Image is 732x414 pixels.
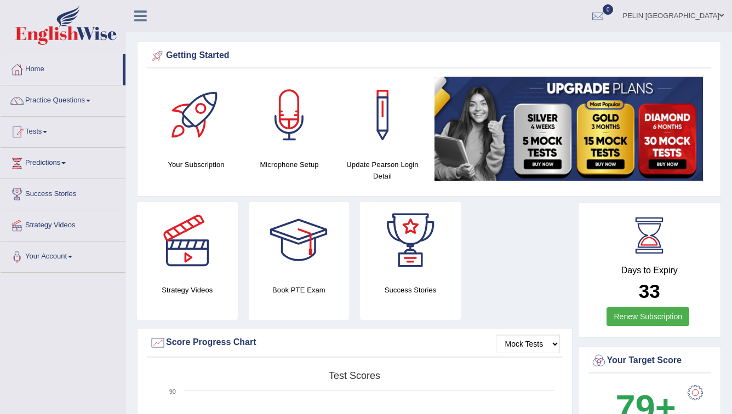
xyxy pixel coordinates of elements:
h4: Microphone Setup [248,159,330,170]
text: 90 [169,388,176,395]
h4: Update Pearson Login Detail [341,159,424,182]
span: 0 [603,4,614,15]
a: Home [1,54,123,82]
div: Score Progress Chart [150,335,560,351]
tspan: Test scores [329,370,380,381]
div: Getting Started [150,48,708,64]
h4: Success Stories [360,284,461,296]
a: Tests [1,117,125,144]
a: Predictions [1,148,125,175]
h4: Days to Expiry [591,266,709,275]
img: small5.jpg [434,77,703,181]
a: Practice Questions [1,85,125,113]
a: Success Stories [1,179,125,206]
div: Your Target Score [591,353,709,369]
h4: Strategy Videos [137,284,238,296]
a: Strategy Videos [1,210,125,238]
a: Renew Subscription [607,307,689,326]
b: 33 [639,280,660,302]
a: Your Account [1,242,125,269]
h4: Book PTE Exam [249,284,350,296]
h4: Your Subscription [155,159,237,170]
